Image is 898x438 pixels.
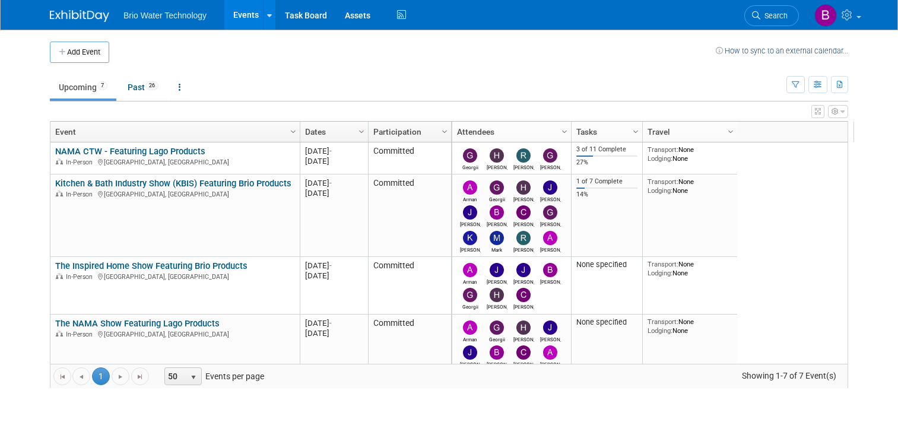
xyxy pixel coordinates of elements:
[543,180,557,195] img: James Kang
[648,145,678,154] span: Transport:
[648,186,672,195] span: Lodging:
[460,360,481,367] div: James Park
[540,245,561,253] div: Angela Moyano
[513,245,534,253] div: Ryan McMillin
[648,326,672,335] span: Lodging:
[55,122,292,142] a: Event
[487,302,507,310] div: Harry Mesak
[305,146,363,156] div: [DATE]
[356,122,369,139] a: Column Settings
[487,220,507,227] div: Brandye Gahagan
[92,367,110,385] span: 1
[516,231,531,245] img: Ryan McMillin
[440,127,449,137] span: Column Settings
[463,320,477,335] img: Arman Melkonian
[457,122,563,142] a: Attendees
[55,157,294,167] div: [GEOGRAPHIC_DATA], [GEOGRAPHIC_DATA]
[490,231,504,245] img: Mark Melkonian
[123,11,207,20] span: Brio Water Technology
[55,178,291,189] a: Kitchen & Bath Industry Show (KBIS) Featuring Brio Products
[305,156,363,166] div: [DATE]
[648,269,672,277] span: Lodging:
[357,127,366,137] span: Column Settings
[490,180,504,195] img: Georgii Tsatrian
[55,189,294,199] div: [GEOGRAPHIC_DATA], [GEOGRAPHIC_DATA]
[460,163,481,170] div: Georgii Tsatrian
[576,260,638,269] div: None specified
[543,320,557,335] img: James Kang
[744,5,799,26] a: Search
[576,158,638,167] div: 27%
[543,231,557,245] img: Angela Moyano
[576,145,638,154] div: 3 of 11 Complete
[55,146,205,157] a: NAMA CTW - Featuring Lago Products
[516,320,531,335] img: Harry Mesak
[543,263,557,277] img: Brandye Gahagan
[487,277,507,285] div: James Kang
[540,220,561,227] div: Giancarlo Barzotti
[630,122,643,139] a: Column Settings
[513,220,534,227] div: Cynthia Mendoza
[305,271,363,281] div: [DATE]
[460,277,481,285] div: Arman Melkonian
[58,372,67,382] span: Go to the first page
[648,318,733,335] div: None None
[287,122,300,139] a: Column Settings
[460,245,481,253] div: Kimberly Alegria
[463,231,477,245] img: Kimberly Alegria
[72,367,90,385] a: Go to the previous page
[543,345,557,360] img: Angela Moyano
[513,335,534,342] div: Harry Mesak
[55,271,294,281] div: [GEOGRAPHIC_DATA], [GEOGRAPHIC_DATA]
[760,11,788,20] span: Search
[487,335,507,342] div: Georgii Tsatrian
[576,122,634,142] a: Tasks
[490,288,504,302] img: Harry Mesak
[463,180,477,195] img: Arman Melkonian
[305,178,363,188] div: [DATE]
[516,148,531,163] img: Ryan McMillin
[814,4,837,27] img: Brandye Gahagan
[487,195,507,202] div: Georgii Tsatrian
[55,329,294,339] div: [GEOGRAPHIC_DATA], [GEOGRAPHIC_DATA]
[648,145,733,163] div: None None
[648,260,733,277] div: None None
[119,76,167,99] a: Past26
[516,345,531,360] img: Cynthia Mendoza
[576,318,638,327] div: None specified
[463,148,477,163] img: Georgii Tsatrian
[305,328,363,338] div: [DATE]
[439,122,452,139] a: Column Settings
[460,195,481,202] div: Arman Melkonian
[648,318,678,326] span: Transport:
[50,10,109,22] img: ExhibitDay
[56,191,63,196] img: In-Person Event
[368,142,451,174] td: Committed
[53,367,71,385] a: Go to the first page
[516,288,531,302] img: Cynthia Mendoza
[540,163,561,170] div: Giancarlo Barzotti
[540,360,561,367] div: Angela Moyano
[189,373,198,382] span: select
[487,360,507,367] div: Brandye Gahagan
[726,127,735,137] span: Column Settings
[97,81,107,90] span: 7
[373,122,443,142] a: Participation
[513,360,534,367] div: Cynthia Mendoza
[66,158,96,166] span: In-Person
[77,372,86,382] span: Go to the previous page
[513,163,534,170] div: Ryan McMillin
[329,261,332,270] span: -
[66,331,96,338] span: In-Person
[631,127,640,137] span: Column Settings
[460,220,481,227] div: James Park
[540,195,561,202] div: James Kang
[513,195,534,202] div: Harry Mesak
[56,273,63,279] img: In-Person Event
[490,320,504,335] img: Georgii Tsatrian
[460,302,481,310] div: Georgii Tsatrian
[463,288,477,302] img: Georgii Tsatrian
[648,177,733,195] div: None None
[648,122,729,142] a: Travel
[329,319,332,328] span: -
